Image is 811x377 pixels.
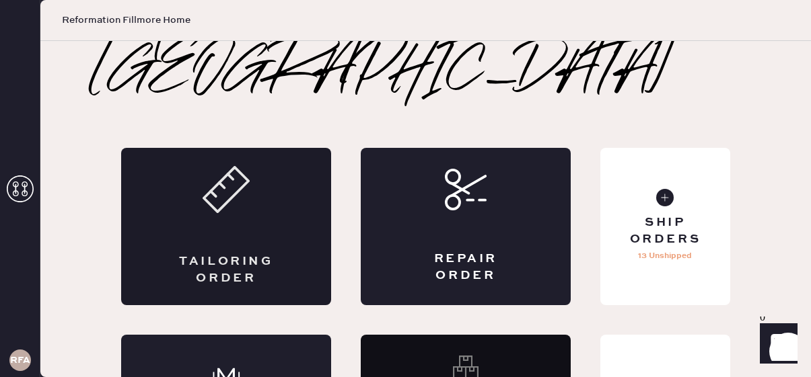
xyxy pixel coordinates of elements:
[747,317,805,374] iframe: Front Chat
[415,251,517,284] div: Repair Order
[10,355,30,365] h3: RFA
[638,248,692,264] p: 13 Unshipped
[175,253,277,287] div: Tailoring Order
[611,214,719,248] div: Ship Orders
[62,13,190,27] span: Reformation Fillmore Home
